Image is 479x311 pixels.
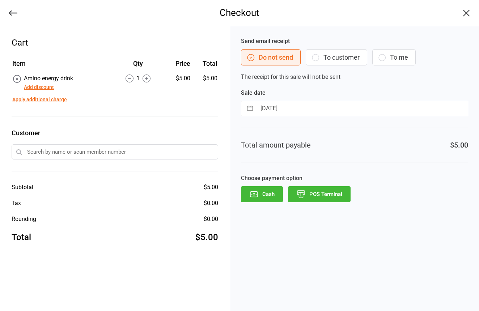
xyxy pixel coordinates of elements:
[12,144,218,159] input: Search by name or scan member number
[306,49,367,65] button: To customer
[12,96,67,103] button: Apply additional charge
[288,186,351,202] button: POS Terminal
[12,199,21,208] div: Tax
[204,183,218,192] div: $5.00
[165,59,190,68] div: Price
[195,231,218,244] div: $5.00
[12,183,33,192] div: Subtotal
[241,174,468,183] label: Choose payment option
[204,215,218,223] div: $0.00
[111,59,164,73] th: Qty
[241,37,468,81] div: The receipt for this sale will not be sent
[450,140,468,150] div: $5.00
[241,140,311,150] div: Total amount payable
[12,59,111,73] th: Item
[24,75,73,82] span: Amino energy drink
[12,128,218,138] label: Customer
[12,215,36,223] div: Rounding
[193,59,217,73] th: Total
[241,89,468,97] label: Sale date
[193,74,217,91] td: $5.00
[241,37,468,46] label: Send email receipt
[372,49,416,65] button: To me
[111,74,164,83] div: 1
[204,199,218,208] div: $0.00
[12,36,218,49] div: Cart
[165,74,190,83] div: $5.00
[241,49,301,65] button: Do not send
[24,84,54,91] button: Add discount
[241,186,283,202] button: Cash
[12,231,31,244] div: Total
